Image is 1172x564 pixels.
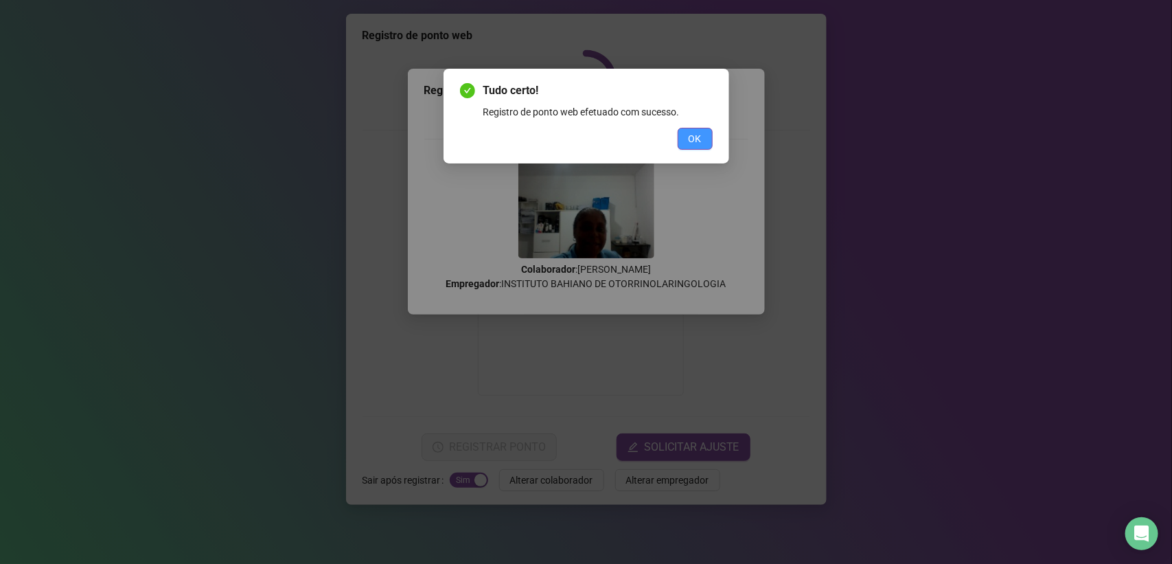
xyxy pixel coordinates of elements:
div: Registro de ponto web efetuado com sucesso. [483,104,713,120]
button: OK [678,128,713,150]
span: Tudo certo! [483,82,713,99]
span: check-circle [460,83,475,98]
span: OK [689,131,702,146]
div: Open Intercom Messenger [1125,517,1158,550]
